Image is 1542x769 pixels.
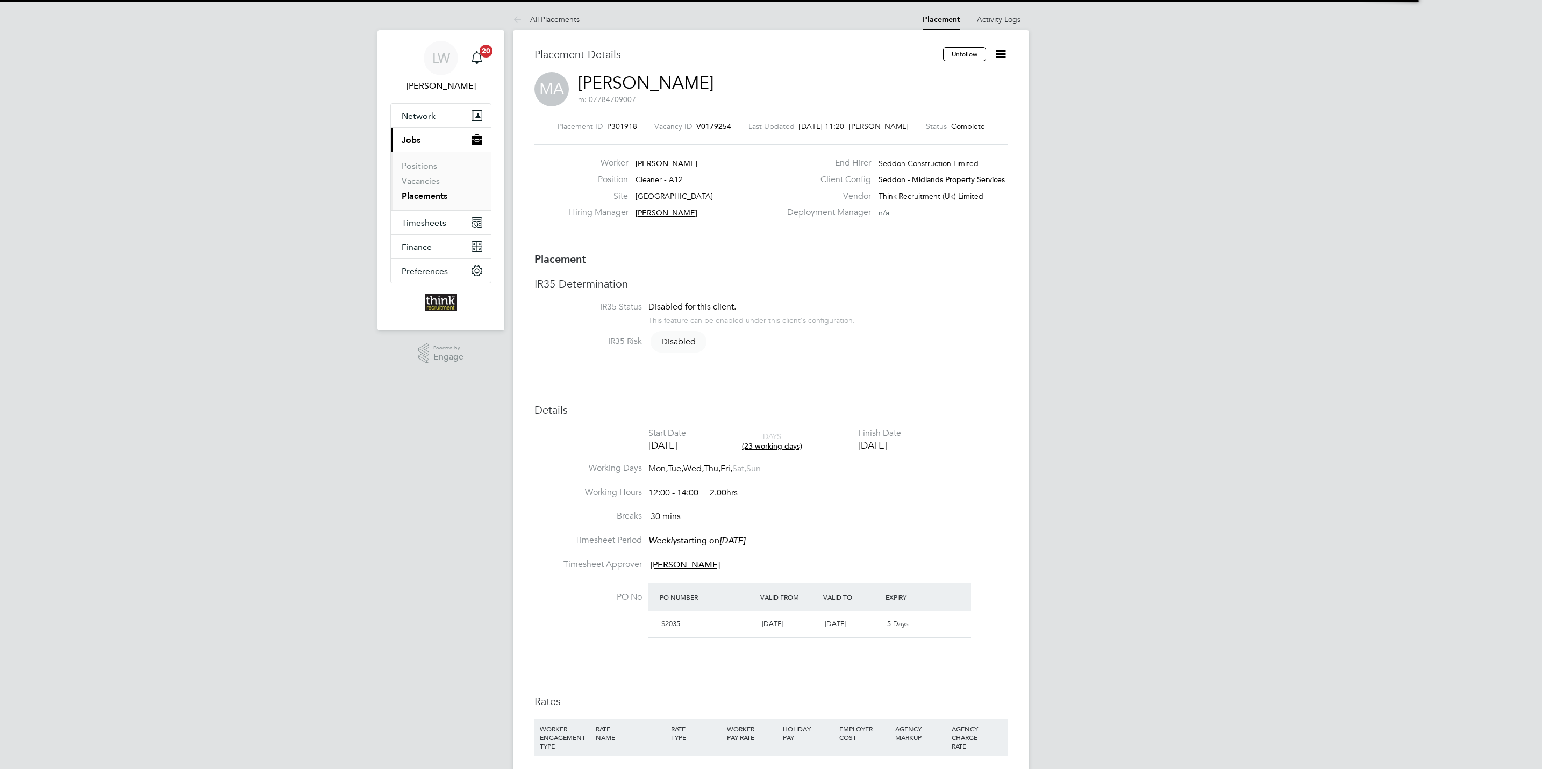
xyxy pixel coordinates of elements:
div: Expiry [883,587,946,607]
label: IR35 Risk [534,336,642,347]
span: [PERSON_NAME] [636,159,697,168]
span: Thu, [704,463,720,474]
img: thinkrecruitment-logo-retina.png [425,294,457,311]
h3: Placement Details [534,47,935,61]
span: 5 Days [887,619,909,628]
span: starting on [648,535,745,546]
span: Timesheets [402,218,446,228]
a: Go to home page [390,294,491,311]
span: (23 working days) [742,441,802,451]
a: [PERSON_NAME] [578,73,713,94]
span: n/a [879,208,889,218]
button: Network [391,104,491,127]
b: Placement [534,253,586,265]
span: Fri, [720,463,732,474]
span: Complete [951,121,985,131]
span: Network [402,111,436,121]
h3: Details [534,403,1008,417]
span: 20 [480,45,492,58]
a: Activity Logs [977,15,1020,24]
label: Last Updated [748,121,795,131]
label: Timesheet Period [534,535,642,546]
nav: Main navigation [377,30,504,330]
div: PO Number [657,587,758,607]
button: Jobs [391,128,491,152]
span: m: 07784709007 [578,95,636,104]
div: This feature can be enabled under this client's configuration. [648,313,855,325]
h3: IR35 Determination [534,277,1008,291]
div: AGENCY MARKUP [893,719,948,747]
div: WORKER ENGAGEMENT TYPE [537,719,593,756]
em: Weekly [648,535,677,546]
div: Valid From [758,587,820,607]
span: [PERSON_NAME] [636,208,697,218]
span: [PERSON_NAME] [651,559,720,570]
div: HOLIDAY PAY [780,719,836,747]
span: Mon, [648,463,668,474]
div: 12:00 - 14:00 [648,487,738,499]
span: 2.00hrs [704,487,738,498]
a: LW[PERSON_NAME] [390,41,491,92]
label: PO No [534,592,642,603]
div: AGENCY CHARGE RATE [949,719,1005,756]
span: Tue, [668,463,683,474]
label: Vacancy ID [654,121,692,131]
button: Preferences [391,259,491,283]
span: Sat, [732,463,746,474]
div: [DATE] [858,439,901,451]
label: Breaks [534,511,642,522]
span: V0179254 [696,121,731,131]
label: Timesheet Approver [534,559,642,570]
span: Think Recruitment (Uk) Limited [879,191,983,201]
span: Seddon Construction Limited [879,159,979,168]
em: [DATE] [719,535,745,546]
span: Finance [402,242,432,252]
label: End Hirer [781,157,871,169]
label: Working Hours [534,487,642,498]
label: Working Days [534,463,642,474]
a: Vacancies [402,176,440,186]
a: Placement [923,15,960,24]
span: Sun [746,463,761,474]
div: Valid To [820,587,883,607]
div: Start Date [648,428,686,439]
label: IR35 Status [534,301,642,313]
div: EMPLOYER COST [837,719,893,747]
a: Positions [402,161,437,171]
div: Finish Date [858,428,901,439]
label: Client Config [781,174,871,185]
div: WORKER PAY RATE [724,719,780,747]
a: 20 [466,41,488,75]
span: Seddon - Midlands Property Services [879,175,1005,184]
span: MA [534,72,569,106]
label: Status [926,121,947,131]
span: 30 mins [651,511,681,522]
a: Placements [402,191,447,201]
label: Position [569,174,628,185]
div: DAYS [737,432,808,451]
div: Jobs [391,152,491,210]
label: Worker [569,157,628,169]
span: [GEOGRAPHIC_DATA] [636,191,713,201]
button: Unfollow [943,47,986,61]
span: [PERSON_NAME] [849,121,909,131]
label: Placement ID [558,121,603,131]
span: S2035 [661,619,680,628]
div: [DATE] [648,439,686,451]
span: Engage [433,353,463,362]
a: All Placements [513,15,580,24]
span: Lee Whitehead [390,80,491,92]
button: Finance [391,235,491,258]
button: Timesheets [391,211,491,234]
span: Jobs [402,135,420,145]
label: Site [569,191,628,202]
span: [DATE] 11:20 - [799,121,849,131]
span: Preferences [402,266,448,276]
span: Powered by [433,343,463,353]
span: [DATE] [825,619,846,628]
a: Powered byEngage [418,343,464,364]
span: Cleaner - A12 [636,175,683,184]
div: RATE NAME [593,719,668,747]
label: Hiring Manager [569,207,628,218]
span: P301918 [607,121,637,131]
